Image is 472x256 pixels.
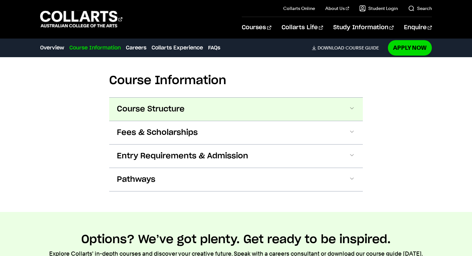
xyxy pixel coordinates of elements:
a: Student Login [359,5,398,12]
a: Collarts Experience [152,44,203,52]
h2: Course Information [109,74,363,88]
div: Go to homepage [40,10,122,28]
span: Entry Requirements & Admission [117,151,248,161]
a: Collarts Life [282,17,323,38]
span: Download [318,45,344,51]
a: Careers [126,44,146,52]
a: Courses [242,17,271,38]
a: Study Information [333,17,394,38]
span: Course Structure [117,104,185,114]
span: Pathways [117,174,155,185]
a: Course Information [69,44,121,52]
a: Collarts Online [283,5,315,12]
a: Enquire [404,17,432,38]
button: Entry Requirements & Admission [109,145,363,168]
a: About Us [325,5,349,12]
button: Course Structure [109,98,363,121]
a: Apply Now [388,40,432,55]
button: Pathways [109,168,363,191]
a: FAQs [208,44,220,52]
button: Fees & Scholarships [109,121,363,144]
span: Fees & Scholarships [117,128,198,138]
a: Overview [40,44,64,52]
h2: Options? We’ve got plenty. Get ready to be inspired. [81,233,391,247]
a: DownloadCourse Guide [312,45,384,51]
a: Search [408,5,432,12]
